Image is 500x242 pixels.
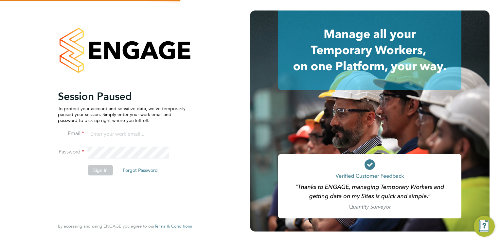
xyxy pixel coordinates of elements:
button: Forgot Password [117,165,163,175]
label: Password [58,149,84,155]
p: To protect your account and sensitive data, we've temporarily paused your session. Simply enter y... [58,106,186,124]
h2: Session Paused [58,90,186,103]
input: Enter your work email... [88,129,169,140]
span: By accessing and using ENGAGE you agree to our [58,223,192,229]
a: Terms & Conditions [154,224,192,229]
button: Sign In [88,165,113,175]
label: Email [58,130,84,137]
button: Engage Resource Center [474,216,495,237]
